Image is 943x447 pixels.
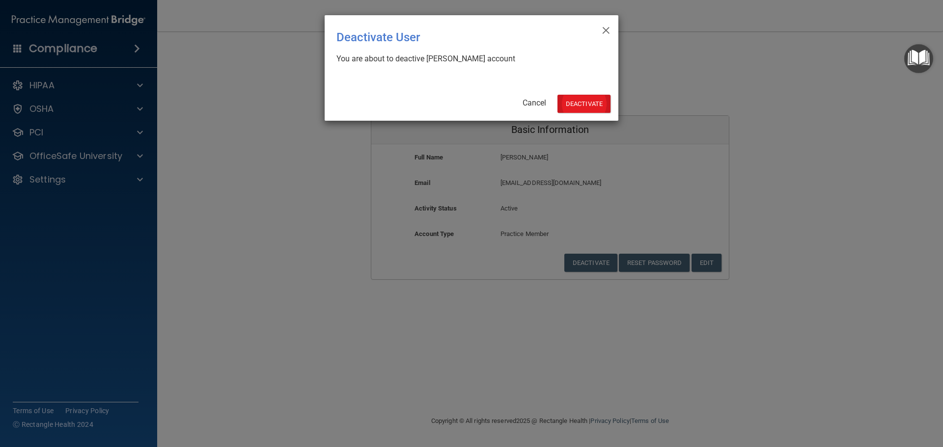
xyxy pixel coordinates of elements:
[904,44,933,73] button: Open Resource Center
[773,377,931,417] iframe: Drift Widget Chat Controller
[523,98,546,107] a: Cancel
[336,53,599,64] div: You are about to deactive [PERSON_NAME] account
[602,19,610,39] span: ×
[557,95,610,113] button: Deactivate
[336,23,566,52] div: Deactivate User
